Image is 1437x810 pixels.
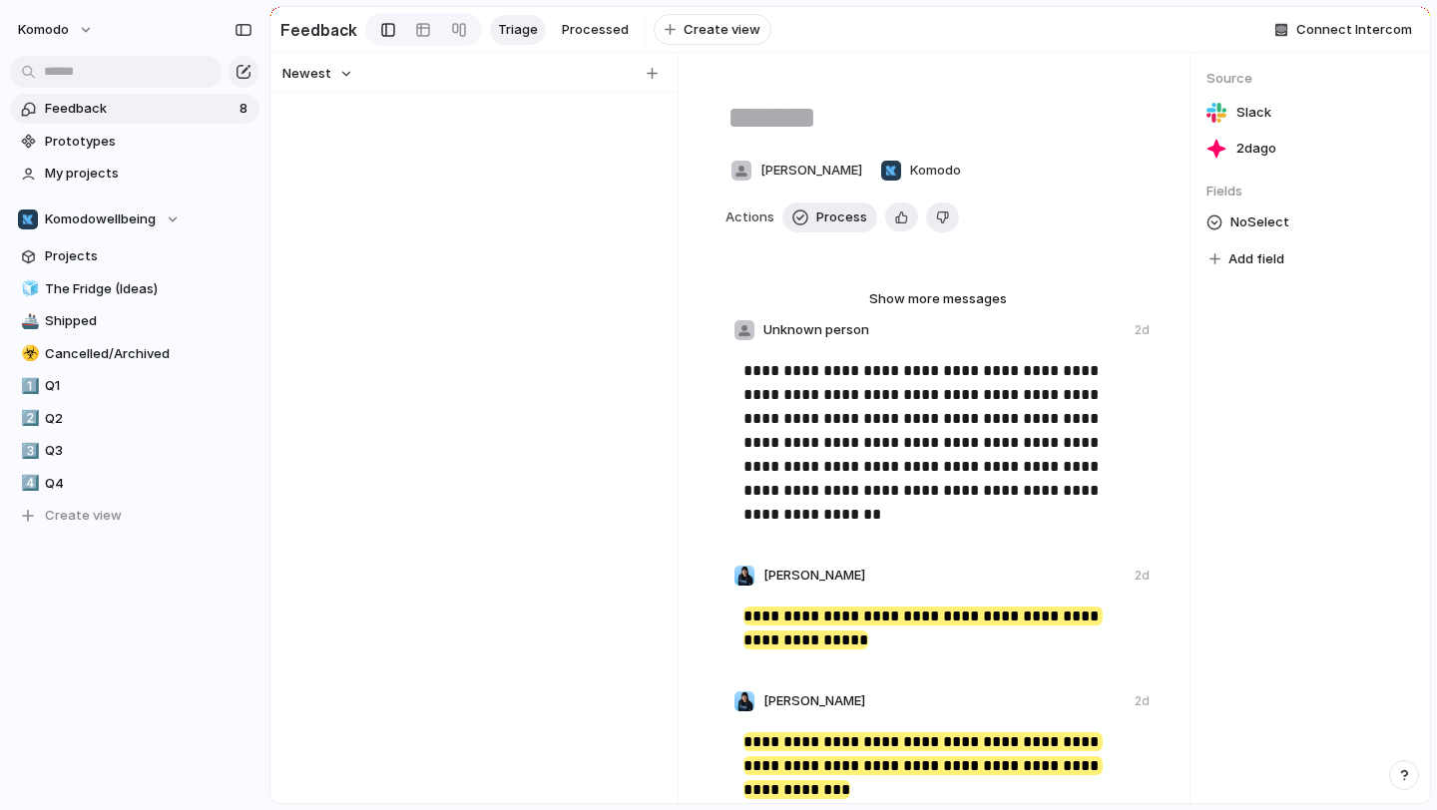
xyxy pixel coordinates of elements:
a: 1️⃣Q1 [10,371,259,401]
span: Show more messages [869,289,1007,309]
span: Fields [1206,182,1414,202]
span: 8 [239,99,251,119]
span: [PERSON_NAME] [760,161,862,181]
span: The Fridge (Ideas) [45,279,252,299]
span: Shipped [45,311,252,331]
button: ☣️ [18,344,38,364]
a: Slack [1206,99,1414,127]
a: ☣️Cancelled/Archived [10,339,259,369]
div: 3️⃣ [21,440,35,463]
span: Source [1206,69,1414,89]
a: Projects [10,241,259,271]
button: 1️⃣ [18,376,38,396]
span: My projects [45,164,252,184]
div: 1️⃣ [21,375,35,398]
a: 🧊The Fridge (Ideas) [10,274,259,304]
button: 2️⃣ [18,409,38,429]
button: 🧊 [18,279,38,299]
button: Add field [1206,246,1287,272]
span: Projects [45,246,252,266]
span: Q4 [45,474,252,494]
div: 🚢 [21,310,35,333]
a: 🚢Shipped [10,306,259,336]
a: Triage [490,15,546,45]
a: Prototypes [10,127,259,157]
span: Feedback [45,99,234,119]
span: Create view [684,20,760,40]
div: 4️⃣ [21,472,35,495]
button: 3️⃣ [18,441,38,461]
button: Komodowellbeing [10,204,259,234]
span: Add field [1228,249,1284,269]
button: Newest [279,61,356,87]
span: Q2 [45,409,252,429]
button: Komodo [9,14,104,46]
span: Newest [282,64,331,84]
a: Feedback8 [10,94,259,124]
span: [PERSON_NAME] [763,566,865,586]
button: Delete [926,202,959,232]
span: [PERSON_NAME] [763,691,865,711]
span: Triage [498,20,538,40]
span: Prototypes [45,132,252,152]
button: Create view [654,14,771,46]
button: Process [782,202,877,232]
div: 2d [1135,692,1150,710]
a: 3️⃣Q3 [10,436,259,466]
span: Komodo [18,20,69,40]
div: 2️⃣ [21,407,35,430]
span: Process [816,207,867,227]
a: 2️⃣Q2 [10,404,259,434]
span: Slack [1236,103,1271,123]
span: Q3 [45,441,252,461]
a: 4️⃣Q4 [10,469,259,499]
span: Komodowellbeing [45,209,156,229]
span: Q1 [45,376,252,396]
span: Actions [725,207,774,227]
button: Show more messages [818,286,1058,312]
button: Create view [10,501,259,531]
div: 🧊 [21,277,35,300]
a: My projects [10,159,259,189]
a: Processed [554,15,637,45]
div: 2d [1135,321,1150,339]
span: Komodo [910,161,961,181]
span: No Select [1230,210,1289,234]
span: Unknown person [763,320,869,340]
button: 4️⃣ [18,474,38,494]
button: [PERSON_NAME] [725,155,867,187]
span: Create view [45,506,122,526]
h2: Feedback [280,18,357,42]
button: Komodo [875,155,966,187]
button: Connect Intercom [1266,15,1420,45]
span: Connect Intercom [1296,20,1412,40]
span: Processed [562,20,629,40]
span: 2d ago [1236,139,1276,159]
span: Cancelled/Archived [45,344,252,364]
button: 🚢 [18,311,38,331]
div: ☣️ [21,342,35,365]
div: 2d [1135,567,1150,585]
